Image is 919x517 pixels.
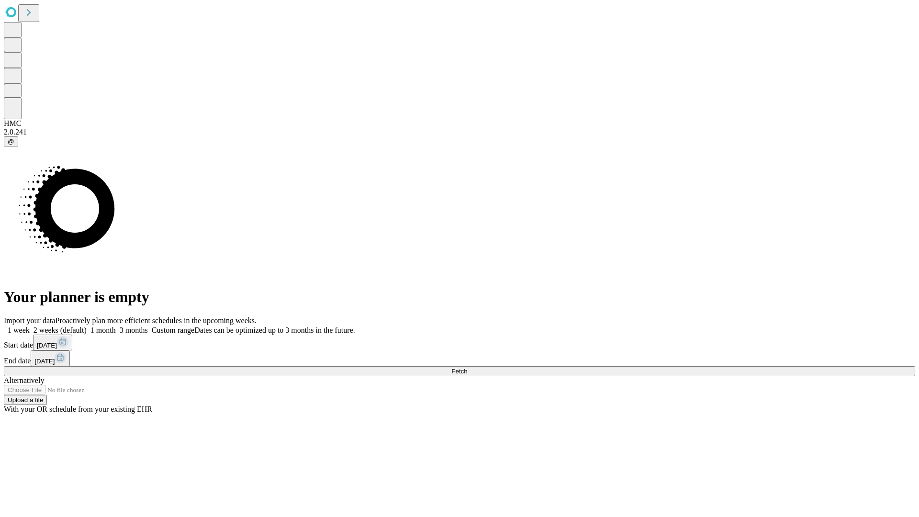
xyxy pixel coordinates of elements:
[31,350,70,366] button: [DATE]
[4,395,47,405] button: Upload a file
[4,136,18,146] button: @
[4,350,915,366] div: End date
[4,119,915,128] div: HMC
[4,128,915,136] div: 2.0.241
[4,376,44,384] span: Alternatively
[34,358,55,365] span: [DATE]
[8,326,30,334] span: 1 week
[90,326,116,334] span: 1 month
[152,326,194,334] span: Custom range
[4,335,915,350] div: Start date
[4,316,56,325] span: Import your data
[33,335,72,350] button: [DATE]
[194,326,355,334] span: Dates can be optimized up to 3 months in the future.
[451,368,467,375] span: Fetch
[4,405,152,413] span: With your OR schedule from your existing EHR
[37,342,57,349] span: [DATE]
[4,366,915,376] button: Fetch
[4,288,915,306] h1: Your planner is empty
[8,138,14,145] span: @
[56,316,257,325] span: Proactively plan more efficient schedules in the upcoming weeks.
[34,326,87,334] span: 2 weeks (default)
[120,326,148,334] span: 3 months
